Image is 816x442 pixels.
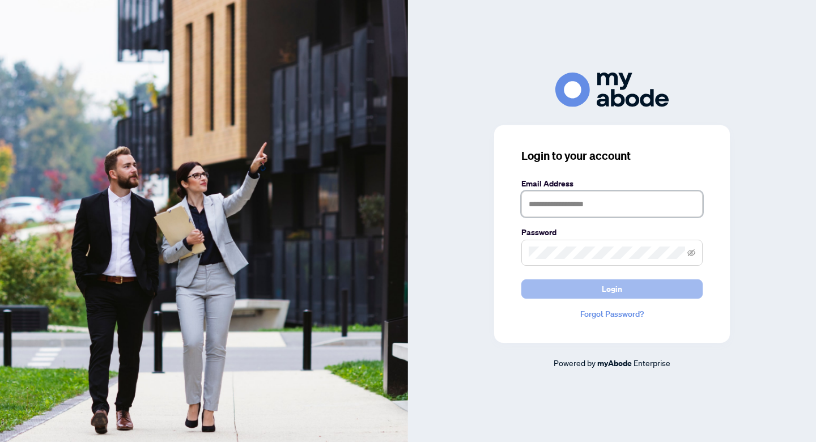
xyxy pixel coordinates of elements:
[521,308,703,320] a: Forgot Password?
[521,148,703,164] h3: Login to your account
[521,226,703,239] label: Password
[555,73,669,107] img: ma-logo
[554,358,596,368] span: Powered by
[687,249,695,257] span: eye-invisible
[634,358,670,368] span: Enterprise
[597,357,632,369] a: myAbode
[521,177,703,190] label: Email Address
[521,279,703,299] button: Login
[602,280,622,298] span: Login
